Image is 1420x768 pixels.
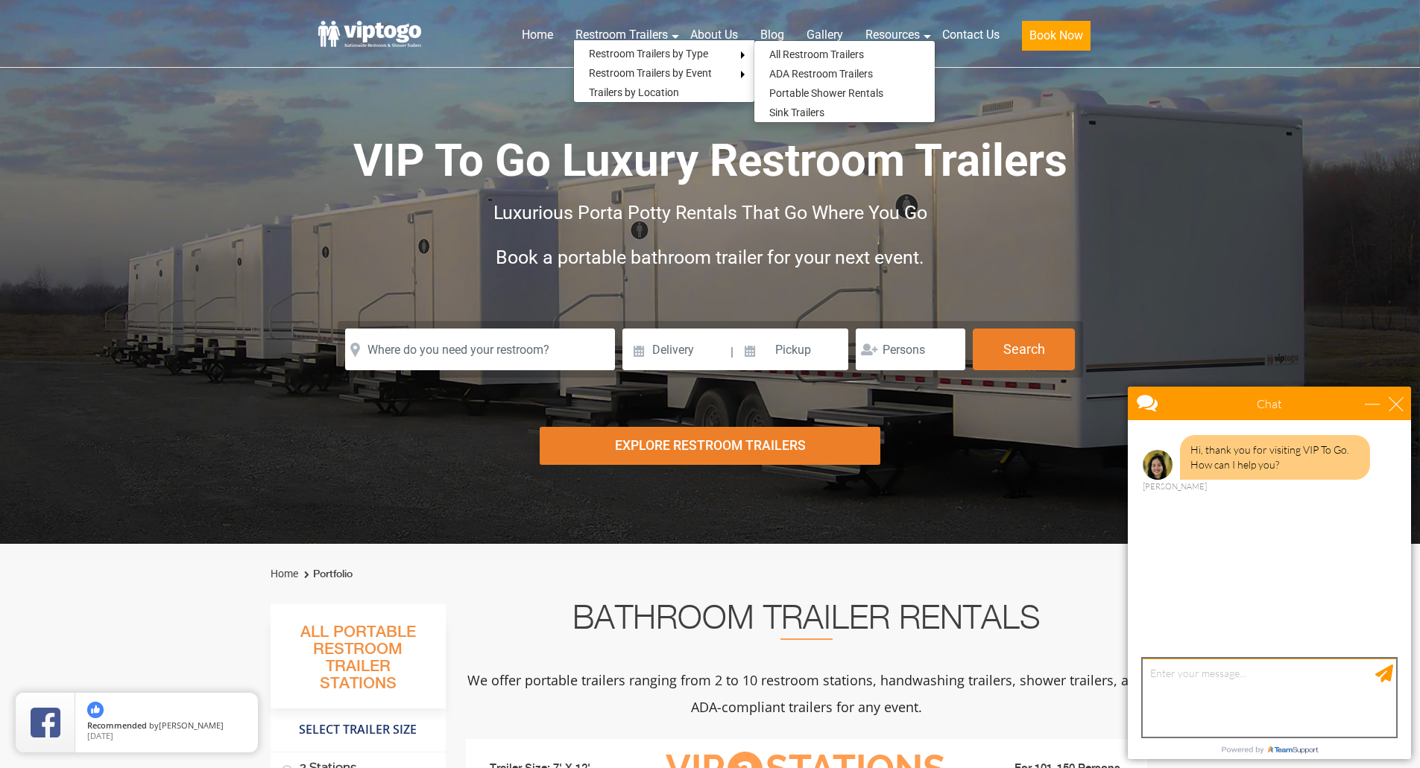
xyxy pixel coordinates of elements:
[574,63,727,83] a: Restroom Trailers by Event
[730,329,733,376] span: |
[754,103,839,122] a: Sink Trailers
[271,619,446,708] h3: All Portable Restroom Trailer Stations
[496,247,924,268] span: Book a portable bathroom trailer for your next event.
[574,44,723,63] a: Restroom Trailers by Type
[353,134,1067,187] span: VIP To Go Luxury Restroom Trailers
[679,19,749,51] a: About Us
[795,19,854,51] a: Gallery
[973,329,1075,370] button: Search
[466,667,1147,720] p: We offer portable trailers ranging from 2 to 10 restroom stations, handwashing trailers, shower t...
[87,702,104,718] img: thumbs up icon
[736,329,849,370] input: Pickup
[1011,19,1102,60] a: Book Now
[540,427,880,465] div: Explore Restroom Trailers
[87,720,147,731] span: Recommended
[87,721,246,731] span: by
[31,708,60,737] img: Review Rating
[511,19,564,51] a: Home
[754,64,888,83] a: ADA Restroom Trailers
[754,83,898,103] a: Portable Shower Rentals
[854,19,931,51] a: Resources
[300,565,353,583] li: Portfolio
[87,730,113,741] span: [DATE]
[271,568,298,580] a: Home
[1022,21,1091,51] button: Book Now
[493,202,927,223] span: Luxurious Porta Potty Rentals That Go Where You Go
[345,329,615,370] input: Where do you need your restroom?
[931,19,1011,51] a: Contact Us
[271,716,446,744] h4: Select Trailer Size
[1119,378,1420,768] iframe: Live Chat Box
[749,19,795,51] a: Blog
[574,83,694,102] a: Trailers by Location
[622,329,729,370] input: Delivery
[159,720,224,731] span: [PERSON_NAME]
[466,604,1147,640] h2: Bathroom Trailer Rentals
[754,45,879,64] a: All Restroom Trailers
[856,329,965,370] input: Persons
[564,19,679,51] a: Restroom Trailers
